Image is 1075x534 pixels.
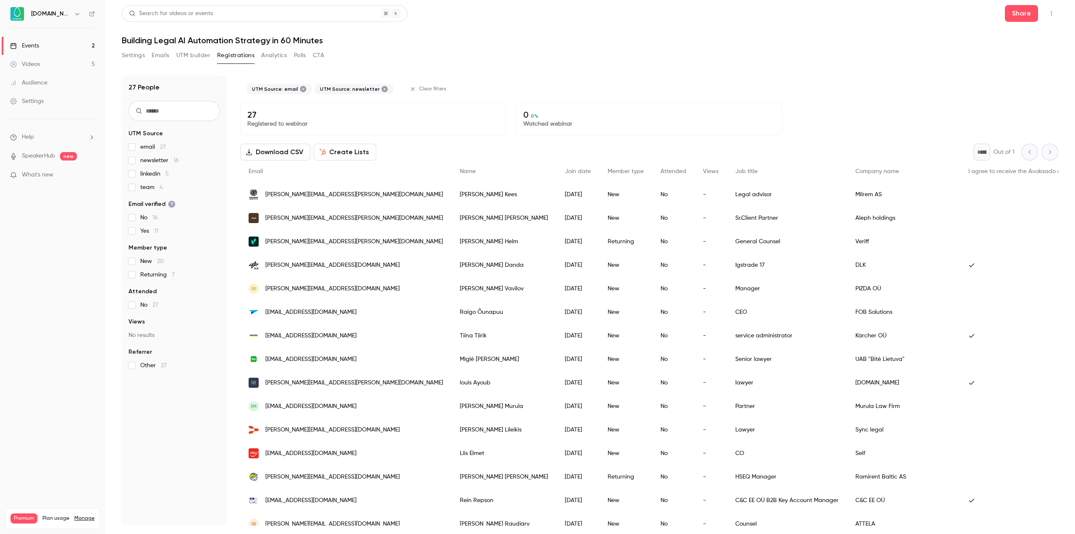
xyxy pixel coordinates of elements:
[847,442,960,465] div: Self
[157,258,164,264] span: 20
[599,489,652,512] div: New
[695,253,727,277] div: -
[10,97,44,105] div: Settings
[249,448,259,458] img: myfitness.ee
[556,300,599,324] div: [DATE]
[140,156,179,165] span: newsletter
[265,379,443,387] span: [PERSON_NAME][EMAIL_ADDRESS][PERSON_NAME][DOMAIN_NAME]
[695,324,727,347] div: -
[152,302,158,308] span: 27
[695,465,727,489] div: -
[695,230,727,253] div: -
[247,110,499,120] p: 27
[22,133,34,142] span: Help
[160,144,166,150] span: 27
[599,253,652,277] div: New
[381,86,388,92] button: Remove "newsletter" from selected "UTM Source" filter
[128,200,176,208] span: Email verified
[556,395,599,418] div: [DATE]
[556,418,599,442] div: [DATE]
[265,284,400,293] span: [PERSON_NAME][EMAIL_ADDRESS][DOMAIN_NAME]
[599,206,652,230] div: New
[847,371,960,395] div: [DOMAIN_NAME]
[265,190,443,199] span: [PERSON_NAME][EMAIL_ADDRESS][PERSON_NAME][DOMAIN_NAME]
[599,324,652,347] div: New
[451,183,556,206] div: [PERSON_NAME] Kees
[652,253,695,277] div: No
[599,230,652,253] div: Returning
[599,183,652,206] div: New
[249,213,259,223] img: alephholding.com
[451,300,556,324] div: Raigo Õunapuu
[608,168,644,174] span: Member type
[652,324,695,347] div: No
[727,277,847,300] div: Manager
[251,402,257,410] span: IM
[252,520,256,528] span: IR
[727,442,847,465] div: CO
[10,513,37,523] span: Premium
[294,49,306,62] button: Polls
[451,230,556,253] div: [PERSON_NAME] Helm
[727,418,847,442] div: Lawyer
[314,144,376,160] button: Create Lists
[556,206,599,230] div: [DATE]
[451,465,556,489] div: [PERSON_NAME] [PERSON_NAME]
[652,347,695,371] div: No
[695,300,727,324] div: -
[265,261,400,270] span: [PERSON_NAME][EMAIL_ADDRESS][DOMAIN_NAME]
[265,426,400,434] span: [PERSON_NAME][EMAIL_ADDRESS][DOMAIN_NAME]
[122,49,145,62] button: Settings
[652,418,695,442] div: No
[265,308,357,317] span: [EMAIL_ADDRESS][DOMAIN_NAME]
[261,49,287,62] button: Analytics
[249,495,259,505] img: cec.com
[599,347,652,371] div: New
[249,307,259,317] img: fob-solutions.com
[249,260,259,270] img: dlr.de
[727,206,847,230] div: Sr.Client Partner
[451,442,556,465] div: Liis Elmet
[695,489,727,512] div: -
[128,331,220,339] p: No results
[140,301,158,309] span: No
[994,148,1015,156] p: Out of 1
[249,378,259,388] img: mancipatio.net
[652,371,695,395] div: No
[128,244,167,252] span: Member type
[247,120,499,128] p: Registered to webinar
[556,253,599,277] div: [DATE]
[74,515,94,522] a: Manage
[140,213,158,222] span: No
[599,442,652,465] div: New
[173,158,179,163] span: 16
[556,230,599,253] div: [DATE]
[252,86,298,92] span: UTM Source: email
[217,49,254,62] button: Registrations
[249,425,259,435] img: sync.legal
[140,183,163,192] span: team
[265,237,443,246] span: [PERSON_NAME][EMAIL_ADDRESS][PERSON_NAME][DOMAIN_NAME]
[10,60,40,68] div: Videos
[300,86,307,92] button: Remove "email" from selected "UTM Source" filter
[652,489,695,512] div: No
[451,371,556,395] div: louis Ayoub
[556,489,599,512] div: [DATE]
[599,300,652,324] div: New
[129,9,213,18] div: Search for videos or events
[695,206,727,230] div: -
[451,206,556,230] div: [PERSON_NAME] [PERSON_NAME]
[599,418,652,442] div: New
[556,347,599,371] div: [DATE]
[265,214,443,223] span: [PERSON_NAME][EMAIL_ADDRESS][PERSON_NAME][DOMAIN_NAME]
[652,277,695,300] div: No
[523,110,775,120] p: 0
[265,331,357,340] span: [EMAIL_ADDRESS][DOMAIN_NAME]
[556,442,599,465] div: [DATE]
[1005,5,1038,22] button: Share
[727,183,847,206] div: Legal advisor
[265,355,357,364] span: [EMAIL_ADDRESS][DOMAIN_NAME]
[847,253,960,277] div: DLK
[249,472,259,482] img: ramirent.ee
[847,206,960,230] div: Aleph holdings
